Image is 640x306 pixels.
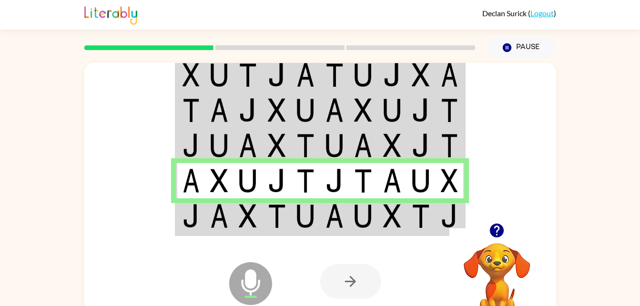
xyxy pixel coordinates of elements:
[383,169,401,193] img: a
[487,37,556,59] button: Pause
[354,133,372,157] img: a
[325,63,344,87] img: t
[354,169,372,193] img: t
[412,169,430,193] img: u
[210,98,228,122] img: a
[441,63,458,87] img: a
[441,169,458,193] img: x
[482,9,556,18] div: ( )
[210,133,228,157] img: u
[383,63,401,87] img: j
[210,169,228,193] img: x
[296,169,315,193] img: t
[412,133,430,157] img: j
[325,169,344,193] img: j
[354,204,372,228] img: u
[84,4,137,25] img: Literably
[412,98,430,122] img: j
[325,98,344,122] img: a
[183,133,200,157] img: j
[354,98,372,122] img: x
[441,133,458,157] img: t
[296,98,315,122] img: u
[268,133,286,157] img: x
[354,63,372,87] img: u
[268,204,286,228] img: t
[210,63,228,87] img: u
[296,63,315,87] img: a
[296,204,315,228] img: u
[183,204,200,228] img: j
[412,204,430,228] img: t
[296,133,315,157] img: t
[325,204,344,228] img: a
[239,98,257,122] img: j
[383,98,401,122] img: u
[183,169,200,193] img: a
[239,169,257,193] img: u
[412,63,430,87] img: x
[268,169,286,193] img: j
[183,63,200,87] img: x
[441,204,458,228] img: j
[325,133,344,157] img: u
[383,133,401,157] img: x
[268,98,286,122] img: x
[239,133,257,157] img: a
[383,204,401,228] img: x
[239,204,257,228] img: x
[239,63,257,87] img: t
[530,9,554,18] a: Logout
[268,63,286,87] img: j
[210,204,228,228] img: a
[441,98,458,122] img: t
[183,98,200,122] img: t
[482,9,528,18] span: Declan Surick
